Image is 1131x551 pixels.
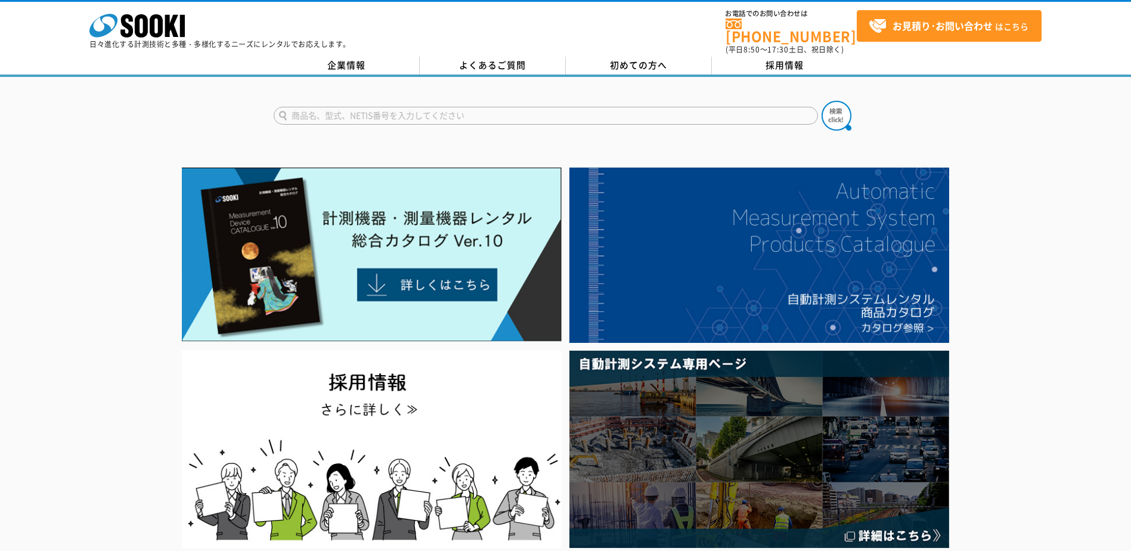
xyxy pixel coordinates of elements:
[89,41,351,48] p: 日々進化する計測技術と多種・多様化するニーズにレンタルでお応えします。
[712,57,858,75] a: 採用情報
[420,57,566,75] a: よくあるご質問
[182,168,562,342] img: Catalog Ver10
[743,44,760,55] span: 8:50
[726,44,844,55] span: (平日 ～ 土日、祝日除く)
[569,168,949,343] img: 自動計測システムカタログ
[822,101,851,131] img: btn_search.png
[569,351,949,548] img: 自動計測システム専用ページ
[182,351,562,548] img: SOOKI recruit
[857,10,1042,42] a: お見積り･お問い合わせはこちら
[726,10,857,17] span: お電話でのお問い合わせは
[274,57,420,75] a: 企業情報
[767,44,789,55] span: 17:30
[610,58,667,72] span: 初めての方へ
[893,18,993,33] strong: お見積り･お問い合わせ
[566,57,712,75] a: 初めての方へ
[726,18,857,43] a: [PHONE_NUMBER]
[869,17,1028,35] span: はこちら
[274,107,818,125] input: 商品名、型式、NETIS番号を入力してください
